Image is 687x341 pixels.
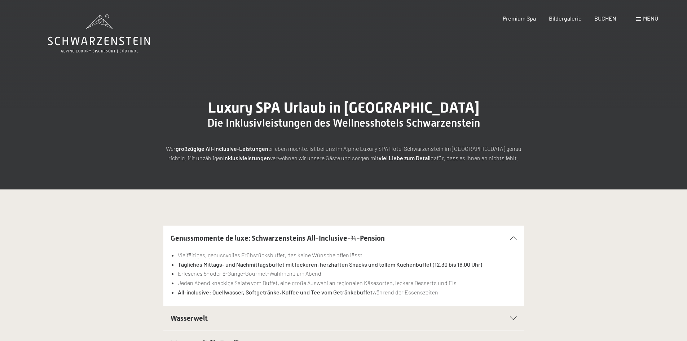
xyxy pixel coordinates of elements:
[171,314,208,323] span: Wasserwelt
[178,269,516,278] li: Erlesenes 5- oder 6-Gänge-Gourmet-Wahlmenü am Abend
[178,250,516,260] li: Vielfältiges, genussvolles Frühstücksbuffet, das keine Wünsche offen lässt
[163,144,524,162] p: Wer erleben möchte, ist bei uns im Alpine Luxury SPA Hotel Schwarzenstein im [GEOGRAPHIC_DATA] ge...
[379,154,431,161] strong: viel Liebe zum Detail
[643,15,658,22] span: Menü
[178,288,516,297] li: während der Essenszeiten
[208,99,479,116] span: Luxury SPA Urlaub in [GEOGRAPHIC_DATA]
[171,234,385,242] span: Genussmomente de luxe: Schwarzensteins All-Inclusive-¾-Pension
[223,154,270,161] strong: Inklusivleistungen
[178,278,516,288] li: Jeden Abend knackige Salate vom Buffet, eine große Auswahl an regionalen Käsesorten, leckere Dess...
[178,261,482,268] strong: Tägliches Mittags- und Nachmittagsbuffet mit leckeren, herzhaften Snacks und tollem Kuchenbuffet ...
[176,145,268,152] strong: großzügige All-inclusive-Leistungen
[549,15,582,22] a: Bildergalerie
[594,15,616,22] a: BUCHEN
[503,15,536,22] a: Premium Spa
[178,289,373,296] strong: All-inclusive: Quellwasser, Softgetränke, Kaffee und Tee vom Getränkebuffet
[207,117,480,129] span: Die Inklusivleistungen des Wellnesshotels Schwarzenstein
